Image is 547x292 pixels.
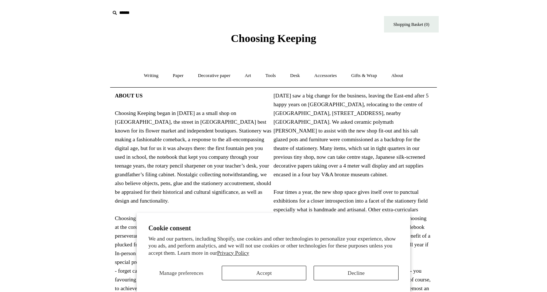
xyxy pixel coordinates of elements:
[148,266,214,280] button: Manage preferences
[238,66,257,85] a: Art
[259,66,283,85] a: Tools
[166,66,190,85] a: Paper
[217,250,249,256] a: Privacy Policy
[191,66,237,85] a: Decorative paper
[384,16,439,32] a: Shopping Basket (0)
[115,93,143,99] span: ABOUT US
[231,38,316,43] a: Choosing Keeping
[137,66,165,85] a: Writing
[222,266,307,280] button: Accept
[314,266,399,280] button: Decline
[231,32,316,44] span: Choosing Keeping
[284,66,307,85] a: Desk
[308,66,344,85] a: Accessories
[385,66,410,85] a: About
[148,235,399,257] p: We and our partners, including Shopify, use cookies and other technologies to personalize your ex...
[148,224,399,232] h2: Cookie consent
[345,66,384,85] a: Gifts & Wrap
[159,270,203,276] span: Manage preferences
